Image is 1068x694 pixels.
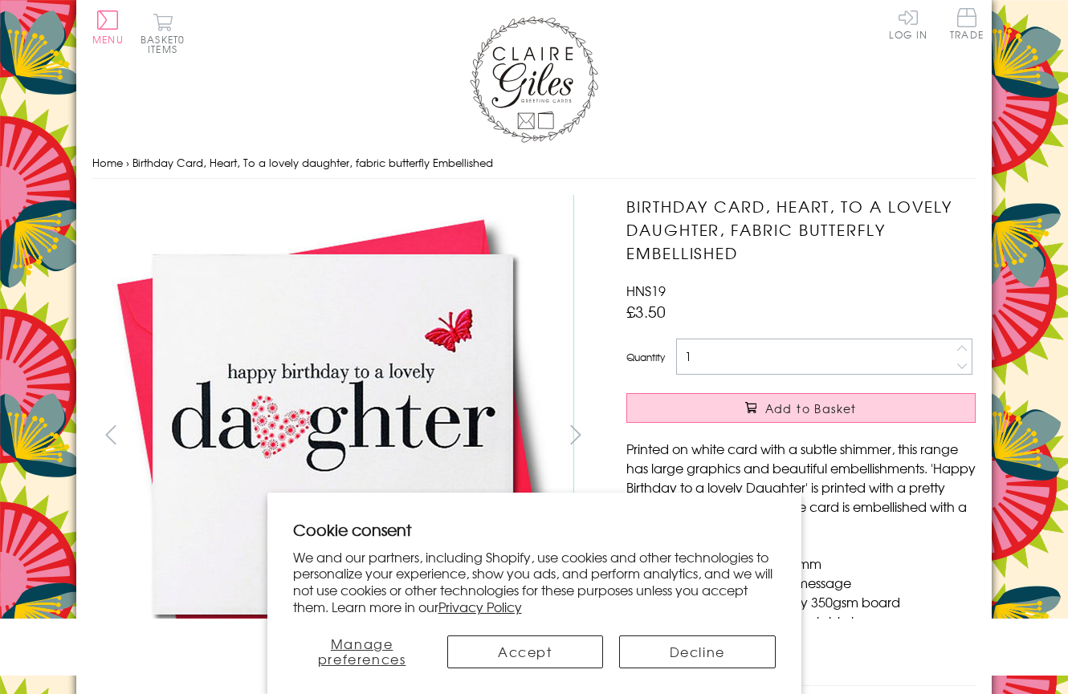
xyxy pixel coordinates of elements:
[626,439,976,535] p: Printed on white card with a subtle shimmer, this range has large graphics and beautiful embellis...
[470,16,598,143] img: Claire Giles Greetings Cards
[642,611,976,631] li: Comes wrapped in Compostable bag
[950,8,984,39] span: Trade
[950,8,984,43] a: Trade
[92,147,976,180] nav: breadcrumbs
[92,10,124,44] button: Menu
[626,350,665,364] label: Quantity
[626,300,666,323] span: £3.50
[293,518,776,541] h2: Cookie consent
[619,635,775,668] button: Decline
[626,393,976,423] button: Add to Basket
[642,592,976,611] li: Printed in the U.K on quality 350gsm board
[765,400,857,416] span: Add to Basket
[438,597,522,616] a: Privacy Policy
[148,32,185,56] span: 0 items
[292,635,430,668] button: Manage preferences
[92,195,574,676] img: Birthday Card, Heart, To a lovely daughter, fabric butterfly Embellished
[293,549,776,615] p: We and our partners, including Shopify, use cookies and other technologies to personalize your ex...
[141,13,185,54] button: Basket0 items
[92,155,123,170] a: Home
[626,281,666,300] span: HNS19
[447,635,603,668] button: Accept
[318,634,406,668] span: Manage preferences
[889,8,927,39] a: Log In
[92,32,124,47] span: Menu
[626,195,976,264] h1: Birthday Card, Heart, To a lovely daughter, fabric butterfly Embellished
[126,155,129,170] span: ›
[92,416,128,453] button: prev
[642,573,976,592] li: Blank inside for your own message
[642,554,976,573] li: Dimensions: 150mm x 150mm
[558,416,594,453] button: next
[132,155,493,170] span: Birthday Card, Heart, To a lovely daughter, fabric butterfly Embellished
